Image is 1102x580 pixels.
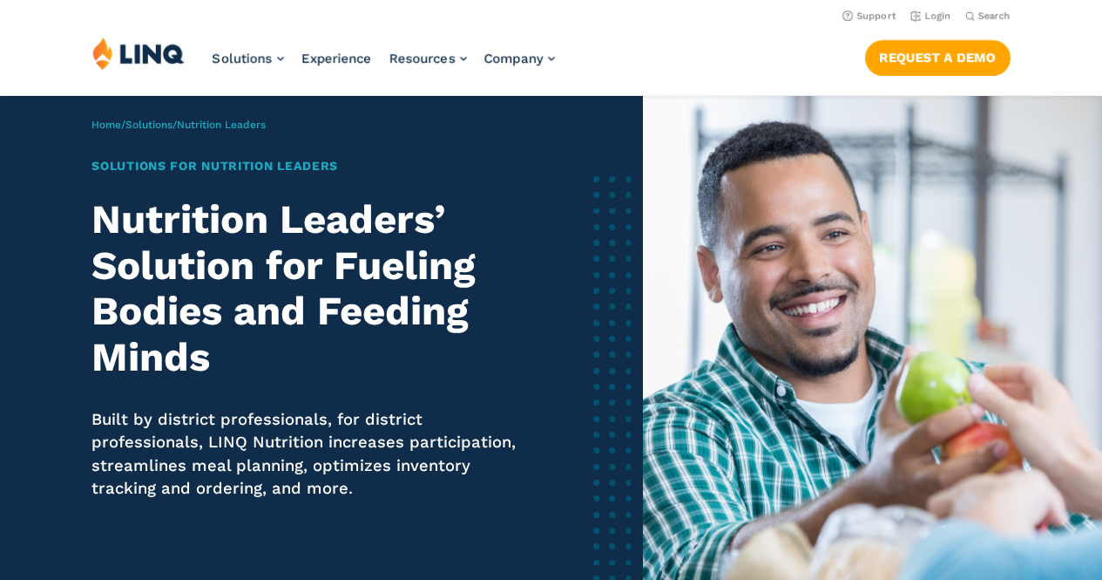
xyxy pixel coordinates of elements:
a: Solutions [125,119,172,131]
span: Resources [389,51,456,66]
span: Search [978,10,1011,22]
a: Company [484,51,555,66]
nav: Primary Navigation [213,37,555,94]
nav: Button Navigation [865,37,1011,75]
a: Resources [389,51,467,66]
span: Nutrition Leaders [177,119,266,131]
a: Solutions [213,51,284,66]
a: Experience [301,51,372,66]
a: Support [842,10,896,22]
a: Home [91,119,121,131]
h1: Solutions for Nutrition Leaders [91,157,525,175]
a: Login [910,10,951,22]
img: LINQ | K‑12 Software [92,37,185,70]
span: Solutions [213,51,273,66]
span: / / [91,119,266,131]
p: Built by district professionals, for district professionals, LINQ Nutrition increases participati... [91,408,525,501]
span: Company [484,51,544,66]
h2: Nutrition Leaders’ Solution for Fueling Bodies and Feeding Minds [91,197,525,380]
button: Open Search Bar [965,10,1011,23]
a: Request a Demo [865,40,1011,75]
